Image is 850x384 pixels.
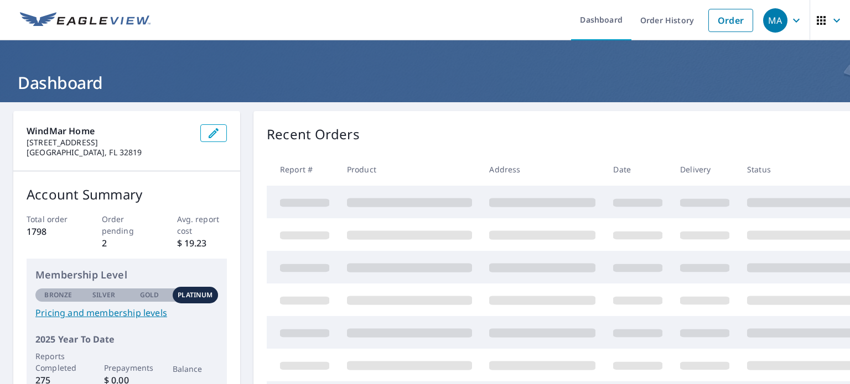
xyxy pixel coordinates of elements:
h1: Dashboard [13,71,837,94]
p: WindMar Home [27,124,191,138]
p: Avg. report cost [177,213,227,236]
p: [STREET_ADDRESS] [27,138,191,148]
th: Delivery [671,153,738,186]
th: Report # [267,153,338,186]
p: Reports Completed [35,350,81,374]
p: $ 19.23 [177,236,227,250]
p: Account Summary [27,185,227,204]
div: MA [763,8,787,33]
p: Total order [27,213,77,225]
p: Gold [140,290,159,300]
p: Order pending [102,213,152,236]
img: EV Logo [20,12,151,29]
p: Prepayments [104,362,150,374]
a: Order [708,9,753,32]
p: Platinum [178,290,212,300]
p: Recent Orders [267,124,360,144]
th: Product [338,153,481,186]
p: 2 [102,236,152,250]
th: Date [604,153,671,186]
p: 2025 Year To Date [35,333,218,346]
p: Bronze [44,290,72,300]
th: Address [480,153,604,186]
p: Silver [92,290,116,300]
p: [GEOGRAPHIC_DATA], FL 32819 [27,148,191,157]
a: Pricing and membership levels [35,306,218,319]
p: Membership Level [35,267,218,282]
p: 1798 [27,225,77,238]
p: Balance [173,363,219,375]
